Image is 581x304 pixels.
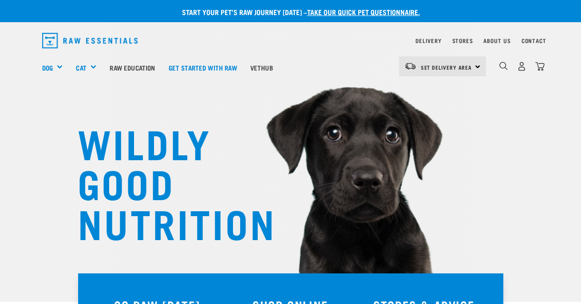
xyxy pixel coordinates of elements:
[103,50,162,85] a: Raw Education
[421,66,472,69] span: Set Delivery Area
[42,33,138,48] img: Raw Essentials Logo
[307,10,420,14] a: take our quick pet questionnaire.
[415,39,441,42] a: Delivery
[517,62,526,71] img: user.png
[244,50,280,85] a: Vethub
[522,39,546,42] a: Contact
[35,29,546,52] nav: dropdown navigation
[42,63,53,73] a: Dog
[535,62,545,71] img: home-icon@2x.png
[452,39,473,42] a: Stores
[78,122,255,242] h1: WILDLY GOOD NUTRITION
[162,50,244,85] a: Get started with Raw
[404,62,416,70] img: van-moving.png
[499,62,508,70] img: home-icon-1@2x.png
[483,39,510,42] a: About Us
[76,63,86,73] a: Cat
